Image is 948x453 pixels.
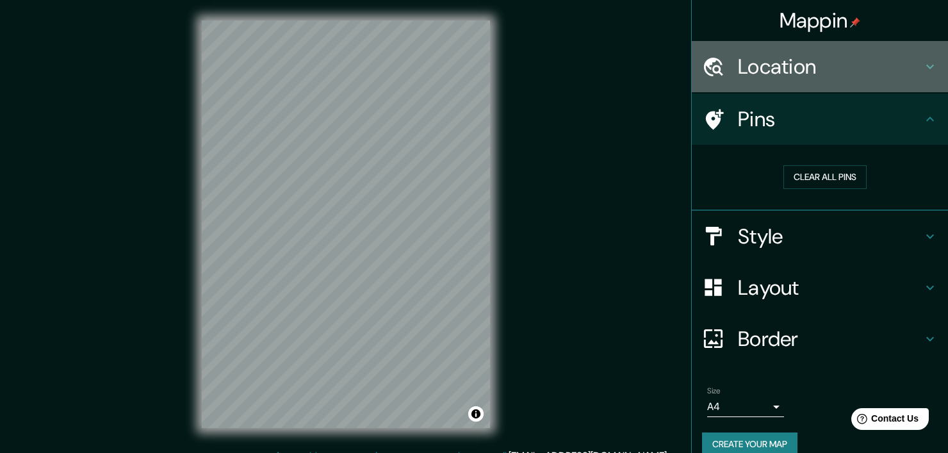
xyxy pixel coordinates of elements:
iframe: Help widget launcher [834,403,934,439]
h4: Location [738,54,922,79]
button: Clear all pins [783,165,867,189]
h4: Pins [738,106,922,132]
img: pin-icon.png [850,17,860,28]
div: Style [692,211,948,262]
h4: Mappin [780,8,861,33]
h4: Layout [738,275,922,301]
div: Layout [692,262,948,313]
div: A4 [707,397,784,417]
div: Pins [692,94,948,145]
div: Location [692,41,948,92]
h4: Border [738,326,922,352]
h4: Style [738,224,922,249]
button: Toggle attribution [468,406,484,422]
canvas: Map [202,21,490,428]
label: Size [707,385,721,396]
div: Border [692,313,948,365]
